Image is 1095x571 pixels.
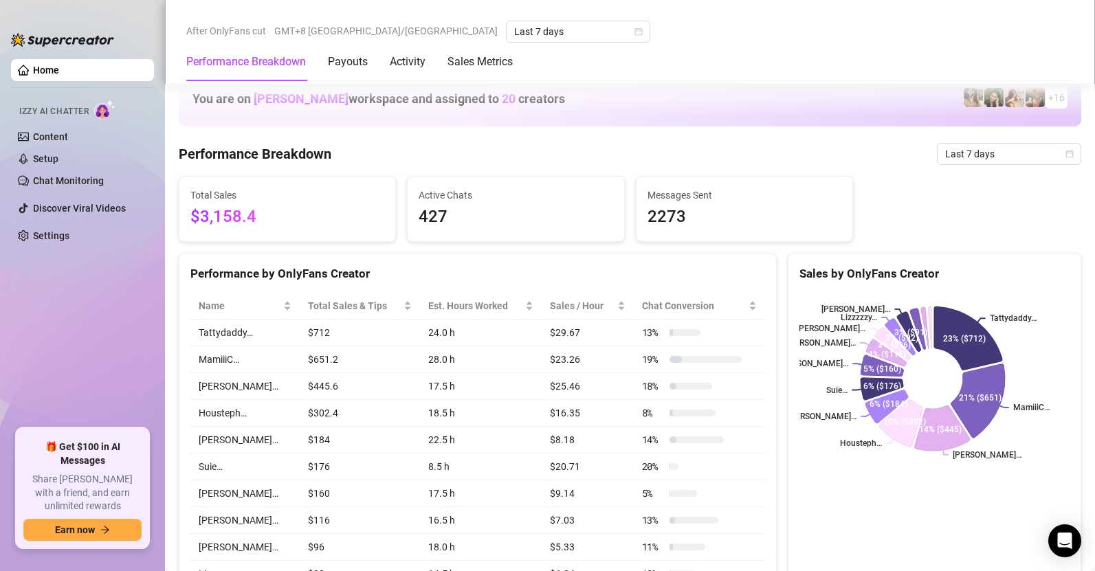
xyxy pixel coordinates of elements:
[799,265,1070,283] div: Sales by OnlyFans Creator
[55,524,95,535] span: Earn now
[420,320,542,346] td: 24.0 h
[190,454,300,480] td: Suie…
[550,298,615,313] span: Sales / Hour
[542,454,634,480] td: $20.71
[190,400,300,427] td: Housteph…
[642,432,664,447] span: 14 %
[648,204,841,230] span: 2273
[1013,403,1050,412] text: MamiiiC…
[984,88,1004,107] img: playfuldimples (@playfuldimples)
[542,346,634,373] td: $23.26
[328,54,368,70] div: Payouts
[33,153,58,164] a: Setup
[642,405,664,421] span: 8 %
[390,54,425,70] div: Activity
[19,105,89,118] span: Izzy AI Chatter
[642,352,664,367] span: 19 %
[190,293,300,320] th: Name
[300,346,421,373] td: $651.2
[420,534,542,561] td: 18.0 h
[542,320,634,346] td: $29.67
[542,400,634,427] td: $16.35
[1026,88,1045,107] img: Jessica (@jessicakillings)
[542,427,634,454] td: $8.18
[23,519,142,541] button: Earn nowarrow-right
[190,265,765,283] div: Performance by OnlyFans Creator
[420,507,542,534] td: 16.5 h
[648,188,841,203] span: Messages Sent
[23,473,142,513] span: Share [PERSON_NAME] with a friend, and earn unlimited rewards
[502,91,516,106] span: 20
[788,412,856,421] text: [PERSON_NAME]…
[821,304,890,314] text: [PERSON_NAME]…
[11,33,114,47] img: logo-BBDzfeDw.svg
[100,525,110,535] span: arrow-right
[300,293,421,320] th: Total Sales & Tips
[33,203,126,214] a: Discover Viral Videos
[542,480,634,507] td: $9.14
[300,507,421,534] td: $116
[420,400,542,427] td: 18.5 h
[186,21,266,41] span: After OnlyFans cut
[542,507,634,534] td: $7.03
[945,144,1073,164] span: Last 7 days
[642,459,664,474] span: 20 %
[634,293,765,320] th: Chat Conversion
[33,230,69,241] a: Settings
[300,480,421,507] td: $160
[274,21,498,41] span: GMT+8 [GEOGRAPHIC_DATA]/[GEOGRAPHIC_DATA]
[190,480,300,507] td: [PERSON_NAME]…
[33,65,59,76] a: Home
[642,298,746,313] span: Chat Conversion
[300,320,421,346] td: $712
[190,320,300,346] td: Tattydaddy…
[841,313,877,322] text: Lizzzzzy…
[447,54,513,70] div: Sales Metrics
[300,454,421,480] td: $176
[300,400,421,427] td: $302.4
[779,359,848,369] text: [PERSON_NAME]…
[634,27,643,36] span: calendar
[964,88,983,107] img: emilylou (@emilyylouu)
[254,91,349,106] span: [PERSON_NAME]
[190,507,300,534] td: [PERSON_NAME]…
[179,144,331,164] h4: Performance Breakdown
[642,539,664,555] span: 11 %
[190,188,384,203] span: Total Sales
[199,298,280,313] span: Name
[1048,90,1065,105] span: + 16
[1048,524,1081,557] div: Open Intercom Messenger
[953,450,1021,460] text: [PERSON_NAME]…
[190,204,384,230] span: $3,158.4
[542,293,634,320] th: Sales / Hour
[990,313,1037,323] text: Tattydaddy…
[94,100,115,120] img: AI Chatter
[186,54,306,70] div: Performance Breakdown
[192,91,565,107] h1: You are on workspace and assigned to creators
[190,427,300,454] td: [PERSON_NAME]…
[300,427,421,454] td: $184
[1005,88,1024,107] img: North (@northnattfree)
[642,325,664,340] span: 13 %
[300,534,421,561] td: $96
[190,534,300,561] td: [PERSON_NAME]…
[23,440,142,467] span: 🎁 Get $100 in AI Messages
[542,373,634,400] td: $25.46
[420,454,542,480] td: 8.5 h
[419,204,612,230] span: 427
[190,373,300,400] td: [PERSON_NAME]…
[420,346,542,373] td: 28.0 h
[642,379,664,394] span: 18 %
[428,298,522,313] div: Est. Hours Worked
[642,486,664,501] span: 5 %
[840,438,882,448] text: Housteph…
[33,175,104,186] a: Chat Monitoring
[420,373,542,400] td: 17.5 h
[308,298,401,313] span: Total Sales & Tips
[514,21,642,42] span: Last 7 days
[419,188,612,203] span: Active Chats
[642,513,664,528] span: 13 %
[190,346,300,373] td: MamiiiC…
[420,427,542,454] td: 22.5 h
[420,480,542,507] td: 17.5 h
